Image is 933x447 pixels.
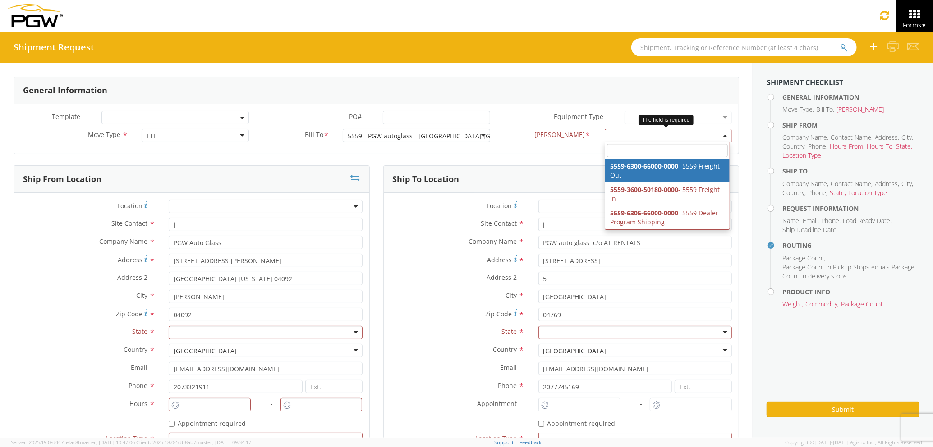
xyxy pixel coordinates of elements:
button: Submit [767,402,919,417]
span: Address 2 [117,273,147,282]
div: [GEOGRAPHIC_DATA] [543,347,607,356]
span: Company Name [782,133,827,141]
h4: Ship To [782,168,919,174]
li: , [875,133,899,142]
span: City [136,291,147,300]
span: Site Contact [481,219,517,228]
li: , [782,133,828,142]
span: Hours [129,399,147,408]
span: Address [118,255,142,264]
li: , [816,105,834,114]
li: , [875,179,899,188]
span: master, [DATE] 10:47:06 [80,439,135,446]
span: - [271,399,273,408]
img: pgw-form-logo-1aaa8060b1cc70fad034.png [7,4,63,27]
span: Load Ready Date [843,216,890,225]
div: The field is required [639,115,693,125]
h3: General Information [23,86,107,95]
span: Company Name [99,237,147,246]
span: Copyright © [DATE]-[DATE] Agistix Inc., All Rights Reserved [785,439,922,446]
span: Address [875,133,898,141]
li: , [782,179,828,188]
span: Zip Code [116,310,142,318]
span: Company Name [782,179,827,188]
h4: General Information [782,94,919,100]
input: Appointment required [169,421,175,427]
span: Move Type [782,105,813,114]
span: Location [487,201,512,210]
span: Zip Code [486,310,512,318]
span: Weight [782,300,802,308]
h4: Ship From [782,122,919,128]
span: - [640,399,642,408]
span: PO# [349,112,362,121]
span: Phone [808,188,826,197]
span: Client: 2025.18.0-5db8ab7 [136,439,251,446]
span: State [830,188,845,197]
span: Contact Name [831,179,871,188]
li: , [830,142,864,151]
span: Contact Name [831,133,871,141]
a: Support [495,439,514,446]
div: 5559 - PGW autoglass - [GEOGRAPHIC_DATA] [GEOGRAPHIC_DATA] [348,132,547,141]
input: Ext. [305,380,363,393]
span: Location Type [782,151,821,160]
span: Country [124,345,147,354]
li: , [782,105,814,114]
li: , [782,254,826,263]
div: LTL [147,132,156,141]
span: City [506,291,517,300]
h4: Product Info [782,288,919,295]
span: ▼ [921,22,927,29]
span: City [901,133,912,141]
span: Country [493,345,517,354]
span: Hours To [867,142,892,151]
span: Template [52,112,80,121]
span: - 5559 Freight Out [611,162,720,179]
li: , [830,188,846,197]
span: Location [117,201,142,210]
div: [GEOGRAPHIC_DATA] [174,347,237,356]
span: Country [782,188,804,197]
li: , [808,142,827,151]
span: - 5559 Freight In [611,185,720,203]
span: Package Count in Pickup Stops equals Package Count in delivery stops [782,263,915,280]
li: , [808,188,827,197]
span: Company Name [469,237,517,246]
span: Package Count [782,254,824,262]
span: Forms [903,21,927,29]
span: Address [487,255,512,264]
li: , [805,300,839,309]
h4: Request Information [782,205,919,212]
span: Phone [129,381,147,390]
li: , [901,179,913,188]
li: , [782,216,800,225]
a: Feedback [520,439,542,446]
span: Bill Code [535,130,585,141]
input: Ext. [675,380,732,393]
li: , [803,216,819,225]
h3: Ship To Location [393,175,460,184]
span: 5559-3600-50180-0000 [611,185,679,194]
li: , [831,133,873,142]
li: , [867,142,894,151]
strong: Shipment Checklist [767,78,843,87]
span: Location Type [848,188,887,197]
span: Address [875,179,898,188]
span: Address 2 [487,273,517,282]
span: Email [131,363,147,372]
span: City [901,179,912,188]
span: Commodity [805,300,837,308]
li: , [896,142,912,151]
span: Site Contact [111,219,147,228]
span: Move Type [88,130,120,139]
li: , [782,142,806,151]
span: Bill To [816,105,833,114]
span: Phone [821,216,839,225]
span: Bill To [305,130,323,141]
span: Equipment Type [554,112,603,121]
span: State [132,327,147,336]
li: , [843,216,892,225]
span: Package Count [841,300,883,308]
li: , [782,188,806,197]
